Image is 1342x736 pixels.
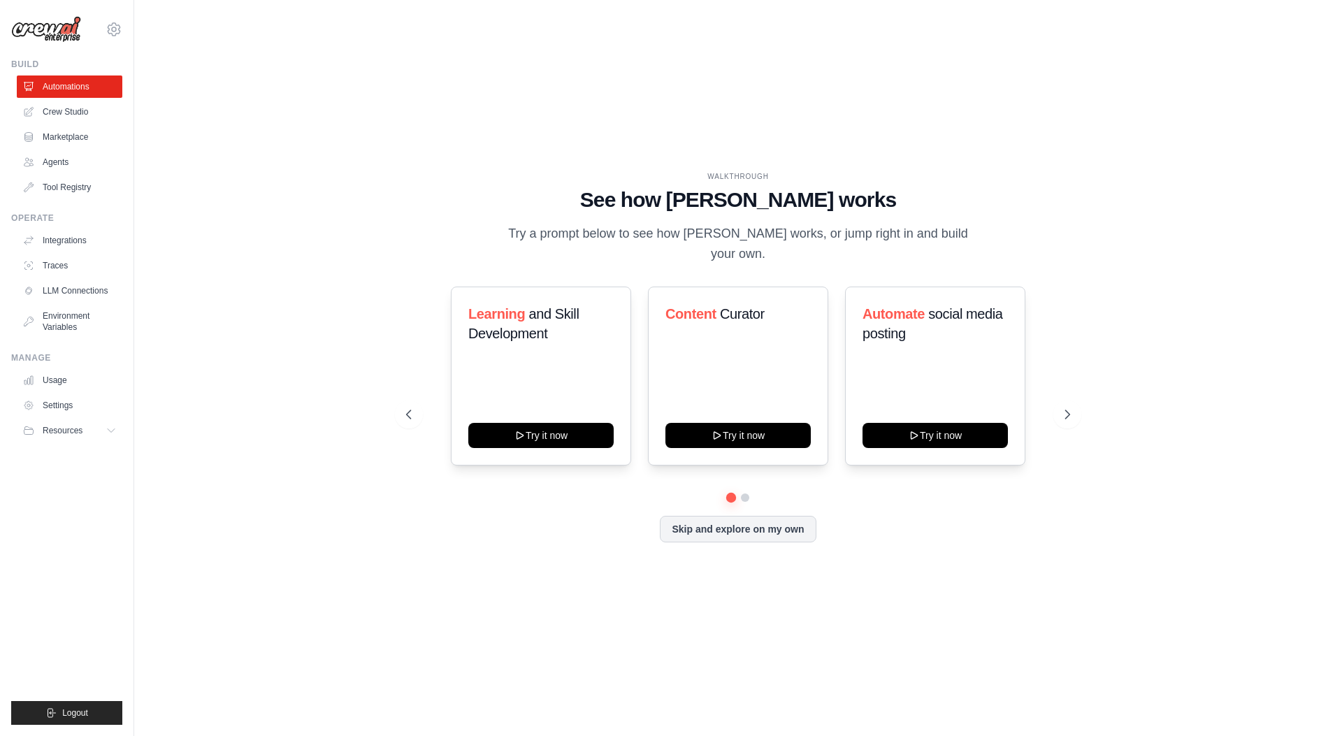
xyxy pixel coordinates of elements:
[863,306,1003,341] span: social media posting
[11,701,122,725] button: Logout
[17,419,122,442] button: Resources
[863,306,925,322] span: Automate
[11,59,122,70] div: Build
[468,306,579,341] span: and Skill Development
[17,101,122,123] a: Crew Studio
[11,16,81,43] img: Logo
[17,305,122,338] a: Environment Variables
[468,423,614,448] button: Try it now
[468,306,525,322] span: Learning
[17,126,122,148] a: Marketplace
[720,306,765,322] span: Curator
[11,212,122,224] div: Operate
[17,254,122,277] a: Traces
[17,394,122,417] a: Settings
[665,306,716,322] span: Content
[43,425,82,436] span: Resources
[17,75,122,98] a: Automations
[17,229,122,252] a: Integrations
[17,176,122,199] a: Tool Registry
[503,224,973,265] p: Try a prompt below to see how [PERSON_NAME] works, or jump right in and build your own.
[17,151,122,173] a: Agents
[406,171,1070,182] div: WALKTHROUGH
[17,280,122,302] a: LLM Connections
[17,369,122,391] a: Usage
[863,423,1008,448] button: Try it now
[406,187,1070,212] h1: See how [PERSON_NAME] works
[11,352,122,363] div: Manage
[665,423,811,448] button: Try it now
[62,707,88,719] span: Logout
[660,516,816,542] button: Skip and explore on my own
